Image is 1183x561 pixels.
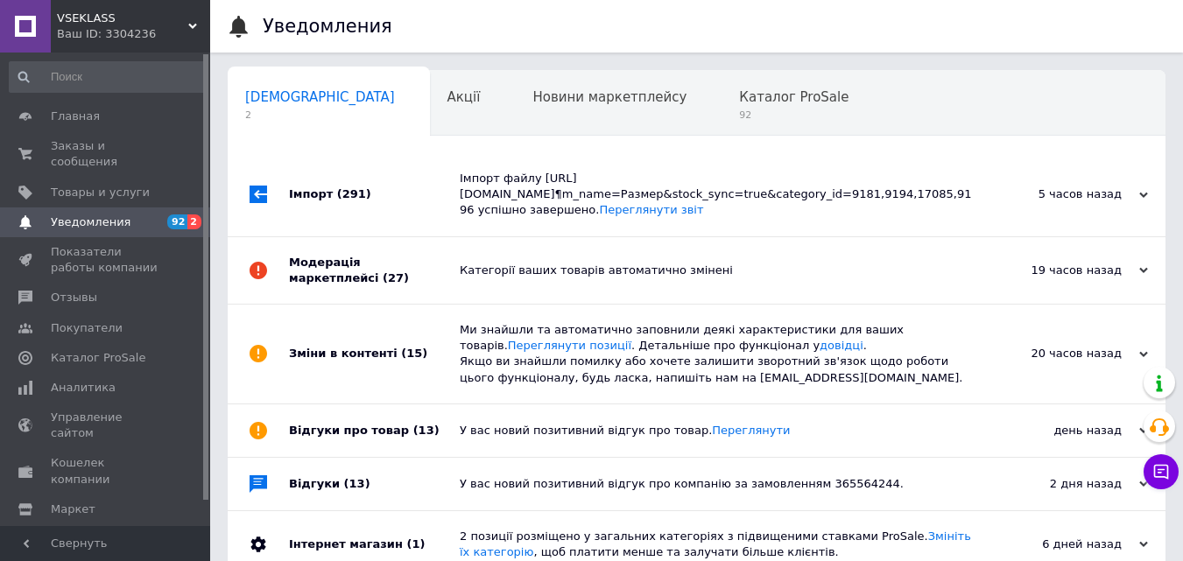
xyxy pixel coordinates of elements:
div: Ми знайшли та автоматично заповнили деякі характеристики для ваших товарів. . Детальніше про функ... [460,322,973,386]
div: 2 дня назад [973,476,1148,492]
span: Новини маркетплейсу [532,89,687,105]
span: (13) [413,424,440,437]
div: 19 часов назад [973,263,1148,278]
a: Переглянути звіт [599,203,703,216]
div: У вас новий позитивний відгук про компанію за замовленням 365564244. [460,476,973,492]
span: 2 [245,109,395,122]
span: (15) [401,347,427,360]
button: Чат с покупателем [1144,454,1179,489]
div: 2 позиції розміщено у загальних категоріях з підвищеними ставками ProSale. , щоб платити менше та... [460,529,973,560]
a: Переглянути [712,424,790,437]
div: 6 дней назад [973,536,1148,552]
span: Уведомления [51,214,130,230]
div: Ваш ID: 3304236 [57,26,210,42]
span: Показатели работы компании [51,244,162,276]
span: (1) [406,537,425,550]
div: Модерація маркетплейсі [289,237,460,304]
div: Імпорт [289,153,460,236]
span: 92 [739,109,849,122]
div: день назад [973,423,1148,438]
span: Каталог ProSale [51,350,145,366]
a: довідці [820,339,863,352]
span: (291) [337,187,371,200]
span: (13) [344,477,370,490]
div: Категорії ваших товарів автоматично змінені [460,263,973,278]
div: Відгуки [289,458,460,510]
div: У вас новий позитивний відгук про товар. [460,423,973,438]
h1: Уведомления [263,16,392,37]
span: Главная [51,109,100,124]
div: Зміни в контенті [289,305,460,403]
span: Товары и услуги [51,185,150,200]
span: Покупатели [51,320,123,336]
span: Аналитика [51,380,116,396]
a: Переглянути позиції [508,339,631,352]
span: [DEMOGRAPHIC_DATA] [245,89,395,105]
span: Отзывы [51,290,97,305]
span: Кошелек компании [51,455,162,487]
span: Управление сайтом [51,410,162,441]
span: Каталог ProSale [739,89,849,105]
span: 2 [187,214,201,229]
input: Поиск [9,61,207,93]
a: Змініть їх категорію [460,529,971,558]
div: 20 часов назад [973,346,1148,361]
span: Акції [447,89,481,105]
span: 92 [167,214,187,229]
span: (27) [383,271,409,284]
div: Відгуки про товар [289,404,460,457]
div: 5 часов назад [973,186,1148,202]
span: Заказы и сообщения [51,138,162,170]
div: Імпорт файлу [URL][DOMAIN_NAME]¶m_name=Размер&stock_sync=true&category_id=9181,9194,17085,9196 ус... [460,171,973,219]
span: VSEKLASS [57,11,188,26]
span: Маркет [51,501,95,517]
